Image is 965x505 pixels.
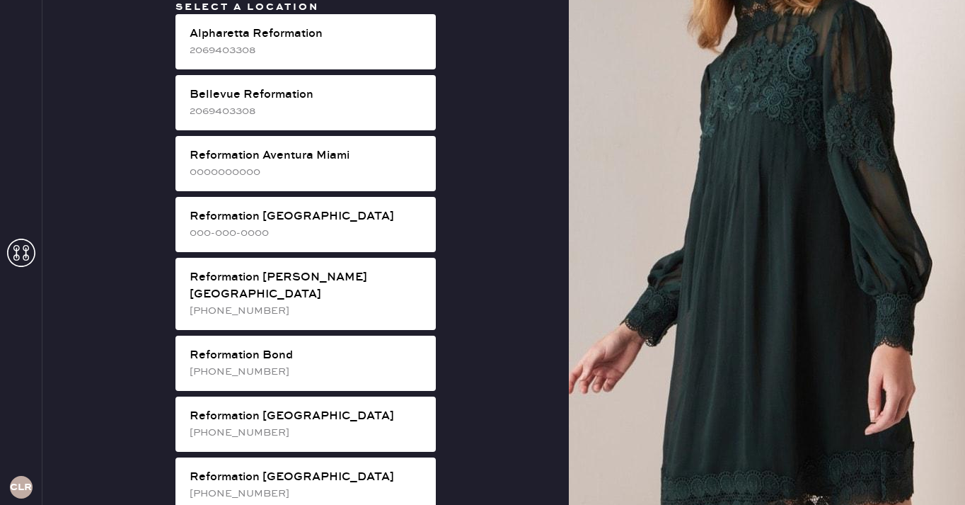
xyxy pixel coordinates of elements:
[190,225,424,241] div: 000-000-0000
[190,42,424,58] div: 2069403308
[190,303,424,319] div: [PHONE_NUMBER]
[190,347,424,364] div: Reformation Bond
[898,441,959,502] iframe: Front Chat
[190,364,424,380] div: [PHONE_NUMBER]
[190,164,424,180] div: 0000000000
[190,147,424,164] div: Reformation Aventura Miami
[190,103,424,119] div: 2069403308
[190,25,424,42] div: Alpharetta Reformation
[190,469,424,486] div: Reformation [GEOGRAPHIC_DATA]
[190,86,424,103] div: Bellevue Reformation
[175,1,319,13] span: Select a location
[190,269,424,303] div: Reformation [PERSON_NAME][GEOGRAPHIC_DATA]
[190,425,424,441] div: [PHONE_NUMBER]
[190,408,424,425] div: Reformation [GEOGRAPHIC_DATA]
[190,208,424,225] div: Reformation [GEOGRAPHIC_DATA]
[190,486,424,501] div: [PHONE_NUMBER]
[10,482,32,492] h3: CLR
